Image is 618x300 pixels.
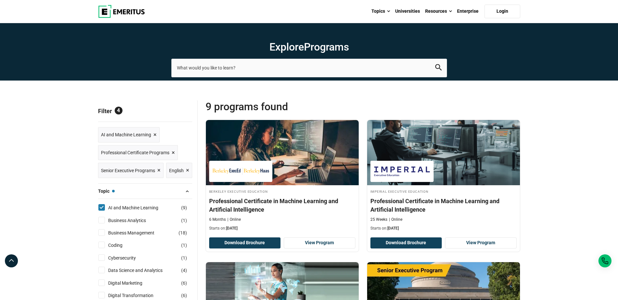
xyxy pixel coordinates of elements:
[226,226,237,231] span: [DATE]
[435,66,442,72] a: search
[169,167,184,174] span: English
[98,145,178,160] a: Professional Certificate Programs ×
[171,40,447,53] h1: Explore
[206,120,359,185] img: Professional Certificate in Machine Learning and Artificial Intelligence | Online AI and Machine ...
[370,217,387,222] p: 25 Weeks
[98,187,115,195] span: Topic
[183,218,185,223] span: 1
[370,226,517,231] p: Starts on:
[108,217,159,224] a: Business Analytics
[209,237,281,248] button: Download Brochure
[181,242,187,249] span: ( )
[209,226,355,231] p: Starts on:
[209,197,355,213] h4: Professional Certificate in Machine Learning and Artificial Intelligence
[389,217,402,222] p: Online
[370,237,442,248] button: Download Brochure
[445,237,517,248] a: View Program
[304,41,349,53] span: Programs
[435,64,442,72] button: search
[367,120,520,185] img: Professional Certificate in Machine Learning and Artificial Intelligence | Online AI and Machine ...
[370,197,517,213] h4: Professional Certificate in Machine Learning and Artificial Intelligence
[183,255,185,261] span: 1
[374,164,430,179] img: Imperial Executive Education
[284,237,355,248] a: View Program
[108,204,171,211] a: AI and Machine Learning
[108,229,167,236] a: Business Management
[179,229,187,236] span: ( )
[101,131,151,138] span: AI and Machine Learning
[171,59,447,77] input: search-page
[181,204,187,211] span: ( )
[180,230,185,235] span: 18
[108,242,136,249] a: Coding
[181,292,187,299] span: ( )
[181,254,187,262] span: ( )
[183,205,185,210] span: 9
[157,166,161,175] span: ×
[183,268,185,273] span: 4
[101,167,155,174] span: Senior Executive Programs
[186,166,189,175] span: ×
[108,279,155,287] a: Digital Marketing
[367,120,520,234] a: AI and Machine Learning Course by Imperial Executive Education - October 16, 2025 Imperial Execut...
[183,243,185,248] span: 1
[206,120,359,234] a: AI and Machine Learning Course by Berkeley Executive Education - November 6, 2025 Berkeley Execut...
[108,292,166,299] a: Digital Transformation
[108,254,149,262] a: Cybersecurity
[101,149,169,156] span: Professional Certificate Programs
[98,127,160,142] a: AI and Machine Learning ×
[172,108,192,116] a: Reset all
[183,293,185,298] span: 6
[98,100,192,122] p: Filter
[166,163,192,178] a: English ×
[209,217,226,222] p: 6 Months
[108,267,176,274] a: Data Science and Analytics
[387,226,399,231] span: [DATE]
[153,130,157,140] span: ×
[181,279,187,287] span: ( )
[172,148,175,157] span: ×
[484,5,520,18] a: Login
[206,100,363,113] span: 9 Programs found
[370,188,517,194] h4: Imperial Executive Education
[209,188,355,194] h4: Berkeley Executive Education
[115,107,122,114] span: 4
[212,164,269,179] img: Berkeley Executive Education
[181,217,187,224] span: ( )
[183,280,185,286] span: 6
[227,217,241,222] p: Online
[98,186,192,196] button: Topic
[98,163,164,178] a: Senior Executive Programs ×
[181,267,187,274] span: ( )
